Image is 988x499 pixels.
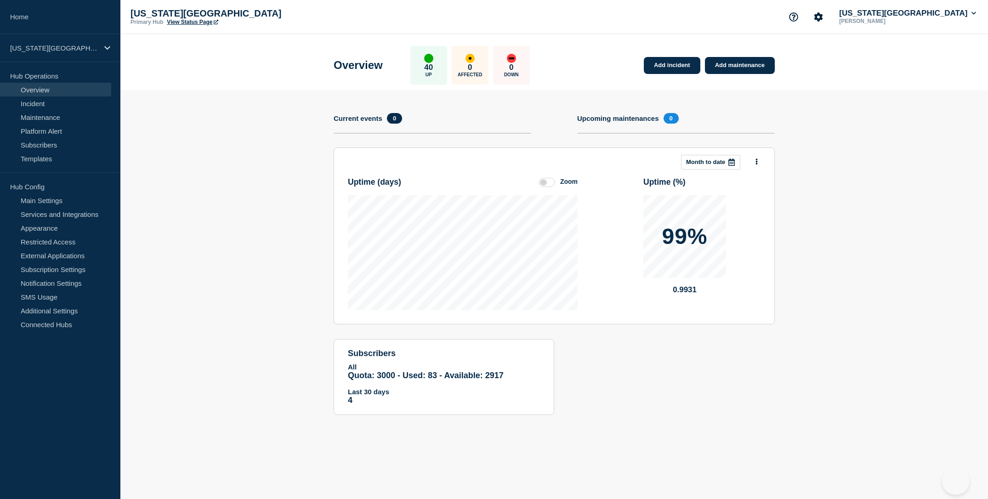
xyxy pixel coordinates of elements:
p: 0.9931 [643,285,726,295]
div: Zoom [560,178,578,185]
p: 4 [348,396,540,405]
p: Last 30 days [348,388,540,396]
p: Month to date [686,159,725,165]
p: 0 [468,63,472,72]
p: 40 [424,63,433,72]
h3: Uptime ( % ) [643,177,686,187]
span: 0 [664,113,679,124]
a: View Status Page [167,19,218,25]
div: affected [466,54,475,63]
p: [US_STATE][GEOGRAPHIC_DATA] [131,8,314,19]
h3: Uptime ( days ) [348,177,401,187]
p: Affected [458,72,482,77]
p: 0 [509,63,513,72]
div: up [424,54,433,63]
h4: Upcoming maintenances [577,114,659,122]
iframe: Help Scout Beacon - Open [942,467,970,495]
p: 99% [662,226,707,248]
p: Down [504,72,519,77]
div: down [507,54,516,63]
h1: Overview [334,59,383,72]
a: Add incident [644,57,700,74]
p: Up [426,72,432,77]
p: [US_STATE][GEOGRAPHIC_DATA] [10,44,98,52]
h4: subscribers [348,349,540,358]
a: Add maintenance [705,57,775,74]
p: Primary Hub [131,19,163,25]
span: Quota: 3000 - Used: 83 - Available: 2917 [348,371,504,380]
button: Month to date [681,155,740,170]
button: Account settings [809,7,828,27]
p: [PERSON_NAME] [837,18,933,24]
span: 0 [387,113,402,124]
p: All [348,363,540,371]
h4: Current events [334,114,382,122]
button: [US_STATE][GEOGRAPHIC_DATA] [837,9,978,18]
button: Support [784,7,803,27]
